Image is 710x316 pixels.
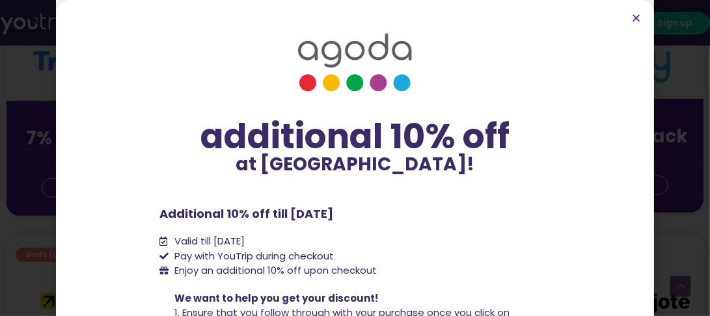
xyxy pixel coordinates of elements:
span: Pay with YouTrip during checkout [171,249,334,264]
p: Additional 10% off till [DATE] [160,205,551,222]
span: Enjoy an additional 10% off upon checkout [174,263,377,277]
span: We want to help you get your discount! [174,291,378,305]
a: Close [631,13,641,23]
span: Valid till [DATE] [171,234,245,249]
p: at [GEOGRAPHIC_DATA]! [160,155,551,174]
div: additional 10% off [160,118,551,155]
